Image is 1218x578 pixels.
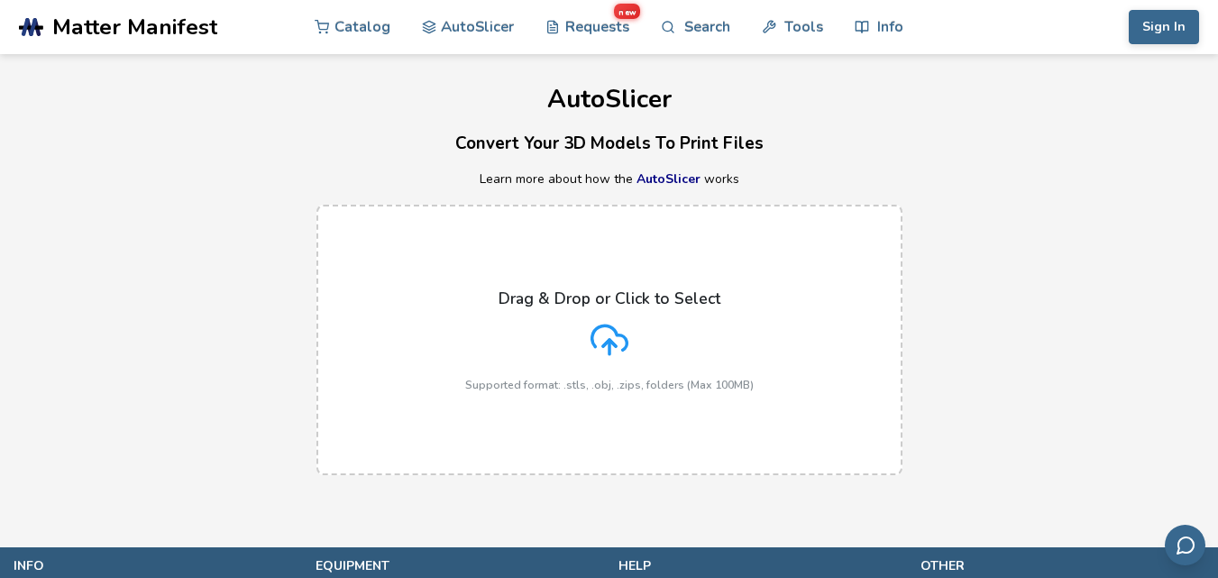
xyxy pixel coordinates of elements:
button: Sign In [1129,10,1199,44]
span: new [614,4,640,19]
p: Drag & Drop or Click to Select [499,289,720,307]
p: Supported format: .stls, .obj, .zips, folders (Max 100MB) [465,379,754,391]
p: info [14,556,298,575]
p: help [618,556,902,575]
span: Matter Manifest [52,14,217,40]
button: Send feedback via email [1165,525,1205,565]
p: equipment [316,556,600,575]
a: AutoSlicer [636,170,701,188]
p: other [920,556,1204,575]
